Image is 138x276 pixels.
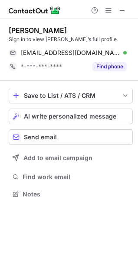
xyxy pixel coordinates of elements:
[21,49,120,57] span: [EMAIL_ADDRESS][DOMAIN_NAME]
[23,154,92,161] span: Add to email campaign
[9,150,133,166] button: Add to email campaign
[92,62,127,71] button: Reveal Button
[9,129,133,145] button: Send email
[24,134,57,141] span: Send email
[9,5,61,16] img: ContactOut v5.3.10
[9,35,133,43] div: Sign in to view [PERSON_NAME]’s full profile
[9,188,133,200] button: Notes
[9,88,133,103] button: save-profile-one-click
[23,190,129,198] span: Notes
[9,26,67,35] div: [PERSON_NAME]
[24,113,116,120] span: AI write personalized message
[9,171,133,183] button: Find work email
[9,109,133,124] button: AI write personalized message
[24,92,118,99] div: Save to List / ATS / CRM
[23,173,129,181] span: Find work email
